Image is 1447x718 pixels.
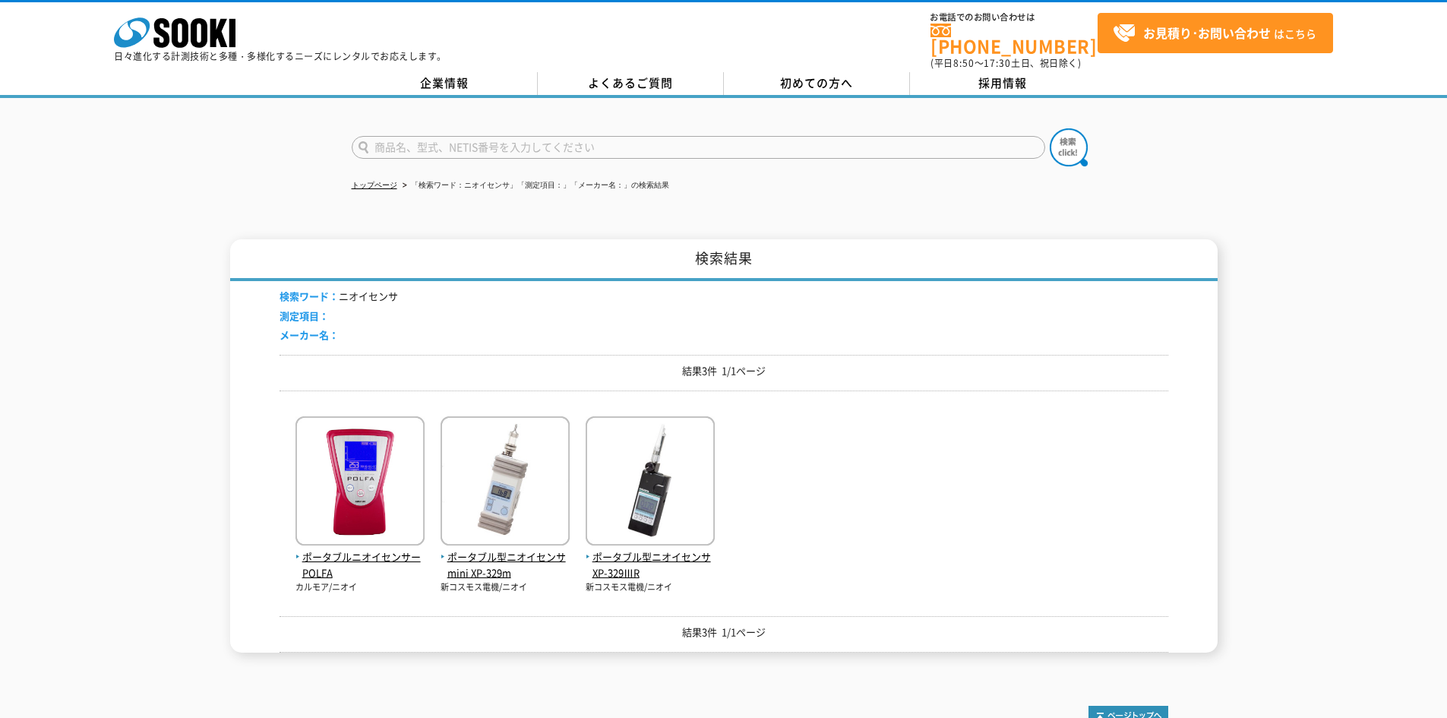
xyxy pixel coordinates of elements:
span: 8:50 [953,56,975,70]
span: ポータブルニオイセンサー POLFA [295,549,425,581]
p: 日々進化する計測技術と多種・多様化するニーズにレンタルでお応えします。 [114,52,447,61]
span: 初めての方へ [780,74,853,91]
a: ポータブル型ニオイセンサ XP-329ⅢR [586,533,715,580]
p: 新コスモス電機/ニオイ [441,581,570,594]
p: 新コスモス電機/ニオイ [586,581,715,594]
a: トップページ [352,181,397,189]
a: 企業情報 [352,72,538,95]
span: 17:30 [984,56,1011,70]
strong: お見積り･お問い合わせ [1143,24,1271,42]
img: POLFA [295,416,425,549]
span: 測定項目： [280,308,329,323]
p: 結果3件 1/1ページ [280,363,1168,379]
p: 結果3件 1/1ページ [280,625,1168,641]
h1: 検索結果 [230,239,1218,281]
a: 採用情報 [910,72,1096,95]
span: 検索ワード： [280,289,339,303]
a: 初めての方へ [724,72,910,95]
img: XP-329m [441,416,570,549]
a: ポータブル型ニオイセンサmini XP-329m [441,533,570,580]
a: [PHONE_NUMBER] [930,24,1098,55]
p: カルモア/ニオイ [295,581,425,594]
span: はこちら [1113,22,1316,45]
img: XP-329ⅢR [586,416,715,549]
span: ポータブル型ニオイセンサ XP-329ⅢR [586,549,715,581]
span: (平日 ～ 土日、祝日除く) [930,56,1081,70]
a: お見積り･お問い合わせはこちら [1098,13,1333,53]
img: btn_search.png [1050,128,1088,166]
a: ポータブルニオイセンサー POLFA [295,533,425,580]
span: お電話でのお問い合わせは [930,13,1098,22]
span: ポータブル型ニオイセンサmini XP-329m [441,549,570,581]
a: よくあるご質問 [538,72,724,95]
li: 「検索ワード：ニオイセンサ」「測定項目：」「メーカー名：」の検索結果 [400,178,669,194]
li: ニオイセンサ [280,289,398,305]
span: メーカー名： [280,327,339,342]
input: 商品名、型式、NETIS番号を入力してください [352,136,1045,159]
